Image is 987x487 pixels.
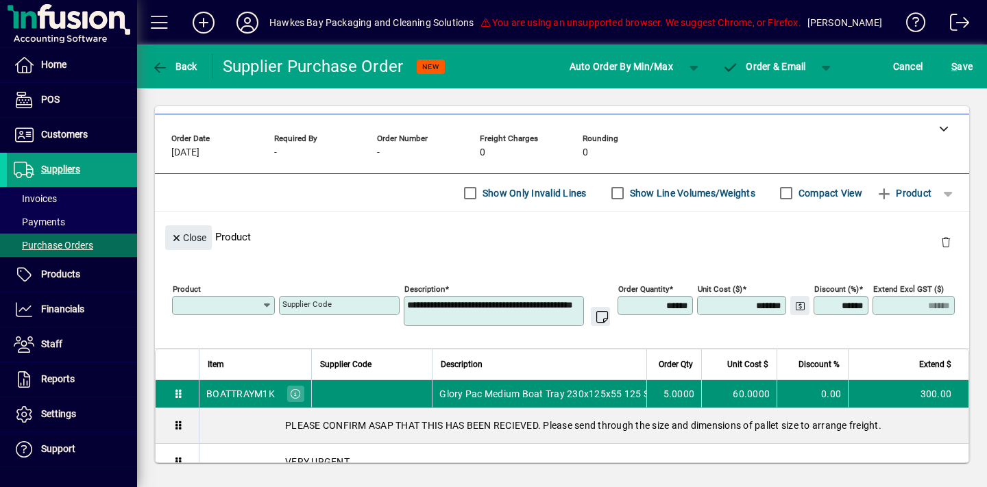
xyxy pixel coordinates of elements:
[873,284,944,294] mat-label: Extend excl GST ($)
[41,94,60,105] span: POS
[148,54,201,79] button: Back
[41,408,76,419] span: Settings
[7,292,137,327] a: Financials
[7,258,137,292] a: Products
[896,3,926,47] a: Knowledge Base
[171,147,199,158] span: [DATE]
[41,59,66,70] span: Home
[659,357,693,372] span: Order Qty
[698,284,742,294] mat-label: Unit Cost ($)
[799,357,840,372] span: Discount %
[41,164,80,175] span: Suppliers
[646,380,701,408] td: 5.0000
[7,397,137,432] a: Settings
[199,408,968,443] div: PLEASE CONFIRM ASAP THAT THIS HAS BEEN RECIEVED. Please send through the size and dimensions of p...
[171,227,206,249] span: Close
[182,10,226,35] button: Add
[722,61,806,72] span: Order & Email
[151,61,197,72] span: Back
[583,147,588,158] span: 0
[41,269,80,279] span: Products
[41,338,62,349] span: Staff
[7,83,137,117] a: POS
[7,118,137,152] a: Customers
[226,10,269,35] button: Profile
[422,62,439,71] span: NEW
[7,187,137,210] a: Invoices
[940,3,970,47] a: Logout
[727,357,768,372] span: Unit Cost $
[951,55,973,77] span: ave
[274,147,277,158] span: -
[7,210,137,234] a: Payments
[41,129,88,140] span: Customers
[165,225,212,250] button: Close
[223,55,404,77] div: Supplier Purchase Order
[206,387,275,401] div: BOATTRAYM1K
[480,17,801,28] span: You are using an unsupported browser. We suggest Chrome, or Firefox.
[951,61,957,72] span: S
[41,443,75,454] span: Support
[948,54,976,79] button: Save
[796,186,862,200] label: Compact View
[137,54,212,79] app-page-header-button: Back
[790,296,809,315] button: Change Price Levels
[14,216,65,227] span: Payments
[404,284,445,294] mat-label: Description
[777,380,848,408] td: 0.00
[14,240,93,251] span: Purchase Orders
[480,186,587,200] label: Show Only Invalid Lines
[929,225,962,258] button: Delete
[570,55,673,77] span: Auto Order By Min/Max
[155,212,969,262] div: Product
[893,55,923,77] span: Cancel
[618,284,669,294] mat-label: Order Quantity
[377,147,380,158] span: -
[199,444,968,479] div: VERY URGENT
[919,357,951,372] span: Extend $
[208,357,224,372] span: Item
[701,380,777,408] td: 60.0000
[41,373,75,384] span: Reports
[14,193,57,204] span: Invoices
[7,327,137,362] a: Staff
[876,182,931,204] span: Product
[563,54,680,79] button: Auto Order By Min/Max
[441,357,483,372] span: Description
[480,147,485,158] span: 0
[807,12,882,34] div: [PERSON_NAME]
[627,186,755,200] label: Show Line Volumes/Weights
[7,234,137,257] a: Purchase Orders
[269,12,474,34] div: Hawkes Bay Packaging and Cleaning Solutions
[173,284,201,294] mat-label: Product
[7,48,137,82] a: Home
[320,357,371,372] span: Supplier Code
[814,284,859,294] mat-label: Discount (%)
[41,303,84,314] span: Financials
[848,380,968,408] td: 300.00
[716,54,813,79] button: Order & Email
[162,231,215,243] app-page-header-button: Close
[869,181,938,205] button: Product
[7,362,137,397] a: Reports
[439,387,671,401] span: Glory Pac Medium Boat Tray 230x125x55 125 Sleeve
[929,236,962,248] app-page-header-button: Delete
[282,299,332,309] mat-label: Supplier Code
[7,432,137,466] a: Support
[890,54,927,79] button: Cancel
